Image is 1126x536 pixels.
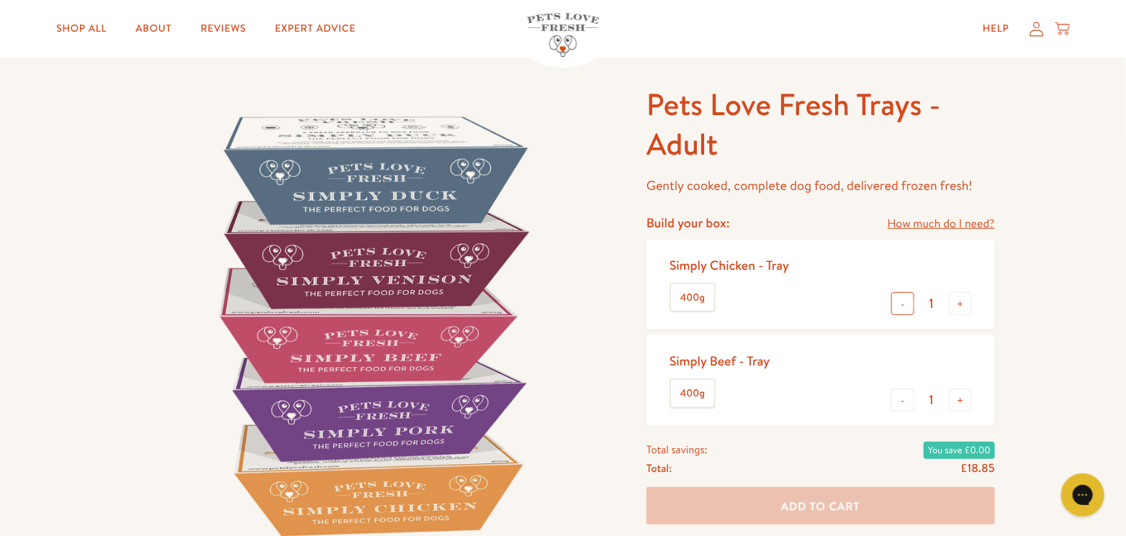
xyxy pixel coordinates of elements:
[189,14,258,43] a: Reviews
[527,13,599,57] img: Pets Love Fresh
[647,175,995,197] p: Gently cooked, complete dog food, delivered frozen fresh!
[647,487,995,525] button: Add To Cart
[670,257,789,273] div: Simply Chicken - Tray
[891,389,914,412] button: -
[971,14,1021,43] a: Help
[960,460,995,476] span: £18.85
[647,85,995,163] h1: Pets Love Fresh Trays - Adult
[671,284,714,312] label: 400g
[949,292,972,315] button: +
[1054,468,1112,522] iframe: Gorgias live chat messenger
[670,353,770,369] div: Simply Beef - Tray
[647,458,672,477] span: Total:
[647,440,708,458] span: Total savings:
[888,214,995,234] a: How much do I need?
[45,14,118,43] a: Shop All
[124,14,183,43] a: About
[647,214,730,231] h4: Build your box:
[671,380,714,407] label: 400g
[891,292,914,315] button: -
[949,389,972,412] button: +
[924,441,995,458] span: You save £0.00
[264,14,367,43] a: Expert Advice
[781,498,860,513] span: Add To Cart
